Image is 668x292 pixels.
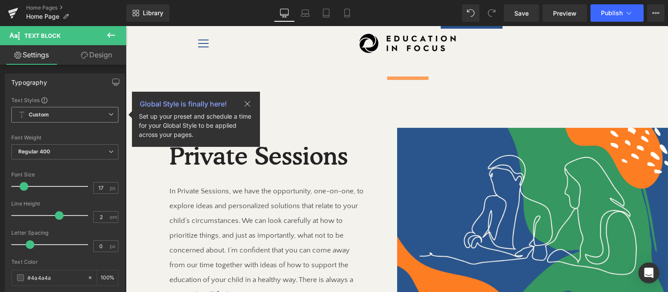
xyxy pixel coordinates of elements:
div: Open Intercom Messenger [638,262,659,283]
button: Undo [462,4,479,22]
div: Font Size [11,172,118,178]
span: em [110,214,117,220]
div: Letter Spacing [11,230,118,236]
p: In Private Sessions, we have the opportunity, one-on-one, to explore ideas and personalized solut... [44,158,241,276]
span: Publish [601,10,623,17]
a: Tablet [316,4,337,22]
a: Preview [543,4,587,22]
a: Home Pages [26,4,126,11]
a: Desktop [274,4,295,22]
input: Color [27,273,83,282]
span: px [110,243,117,249]
span: Text Block [24,32,61,39]
span: Library [143,9,163,17]
button: Redo [483,4,500,22]
span: Home Page [26,13,59,20]
div: Text Color [11,259,118,265]
b: Custom [29,111,49,119]
div: Line Height [11,201,118,207]
button: More [647,4,665,22]
a: New Library [126,4,169,22]
div: Font Weight [11,135,118,141]
a: Design [65,45,128,65]
div: Typography [11,74,47,86]
span: px [110,185,117,191]
a: Laptop [295,4,316,22]
b: Regular 400 [18,148,51,155]
button: Publish [590,4,644,22]
a: Mobile [337,4,358,22]
h1: Private Sessions [44,110,271,149]
div: % [97,270,118,285]
span: Preview [553,9,577,18]
div: Text Styles [11,96,118,103]
span: Save [514,9,529,18]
